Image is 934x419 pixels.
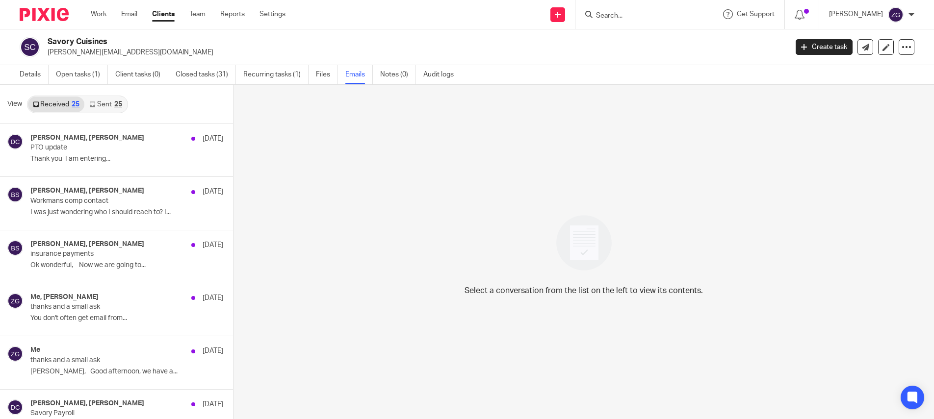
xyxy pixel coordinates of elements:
a: Received25 [28,97,84,112]
h4: [PERSON_NAME], [PERSON_NAME] [30,187,144,195]
img: svg%3E [20,37,40,57]
a: Clients [152,9,175,19]
p: [PERSON_NAME], Good afternoon, we have a... [30,368,223,376]
h4: [PERSON_NAME], [PERSON_NAME] [30,134,144,142]
img: svg%3E [7,346,23,362]
img: svg%3E [7,293,23,309]
a: Recurring tasks (1) [243,65,309,84]
span: Get Support [737,11,775,18]
a: Create task [796,39,853,55]
img: svg%3E [7,240,23,256]
a: Files [316,65,338,84]
p: thanks and a small ask [30,356,184,365]
p: thanks and a small ask [30,303,184,311]
a: Email [121,9,137,19]
p: [DATE] [203,240,223,250]
p: [DATE] [203,293,223,303]
p: [DATE] [203,346,223,356]
a: Open tasks (1) [56,65,108,84]
a: Sent25 [84,97,127,112]
a: Details [20,65,49,84]
p: [DATE] [203,399,223,409]
img: svg%3E [7,134,23,149]
a: Emails [345,65,373,84]
p: [PERSON_NAME][EMAIL_ADDRESS][DOMAIN_NAME] [48,48,781,57]
p: Select a conversation from the list on the left to view its contents. [465,285,703,296]
a: Audit logs [423,65,461,84]
div: 25 [114,101,122,108]
p: [DATE] [203,134,223,144]
a: Team [189,9,206,19]
img: svg%3E [888,7,904,23]
p: insurance payments [30,250,184,258]
a: Client tasks (0) [115,65,168,84]
img: svg%3E [7,187,23,202]
h4: [PERSON_NAME], [PERSON_NAME] [30,399,144,408]
a: Notes (0) [380,65,416,84]
p: You don't often get email from... [30,314,223,322]
a: Closed tasks (31) [176,65,236,84]
h4: Me, [PERSON_NAME] [30,293,99,301]
p: Workmans comp contact [30,197,184,205]
p: [PERSON_NAME] [829,9,883,19]
p: PTO update [30,144,184,152]
p: Savory Payroll [30,409,184,418]
p: Ok wonderful, Now we are going to... [30,261,223,270]
img: svg%3E [7,399,23,415]
p: [DATE] [203,187,223,197]
a: Work [91,9,106,19]
h2: Savory Cuisines [48,37,634,47]
a: Reports [220,9,245,19]
span: View [7,99,22,109]
img: image [550,209,618,277]
h4: Me [30,346,40,354]
p: I was just wondering who I should reach to? I... [30,208,223,217]
p: Thank you I am entering... [30,155,223,163]
img: Pixie [20,8,69,21]
h4: [PERSON_NAME], [PERSON_NAME] [30,240,144,248]
div: 25 [72,101,79,108]
input: Search [595,12,683,21]
a: Settings [259,9,285,19]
